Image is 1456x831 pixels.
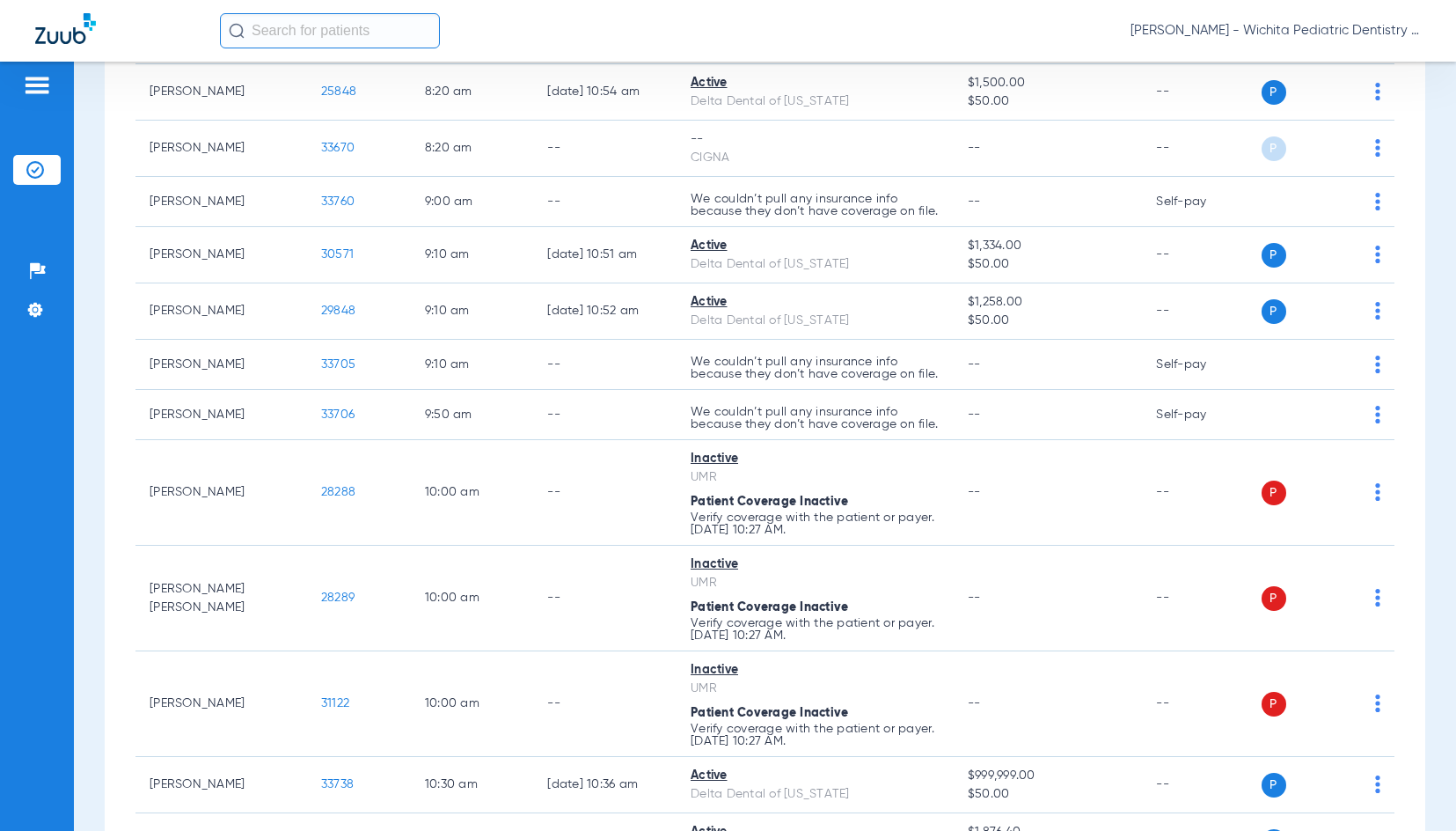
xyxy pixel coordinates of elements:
[968,358,981,371] span: --
[968,142,981,154] span: --
[411,177,533,227] td: 9:00 AM
[691,255,940,274] div: Delta Dental of [US_STATE]
[1375,483,1380,501] img: group-dot-blue.svg
[968,767,1129,785] span: $999,999.00
[135,177,307,227] td: [PERSON_NAME]
[1375,83,1380,100] img: group-dot-blue.svg
[691,312,940,330] div: Delta Dental of [US_STATE]
[1375,193,1380,210] img: group-dot-blue.svg
[691,149,940,167] div: CIGNA
[321,408,355,421] span: 33706
[1142,390,1261,440] td: Self-pay
[691,237,940,255] div: Active
[968,697,981,710] span: --
[968,486,981,498] span: --
[1142,177,1261,227] td: Self-pay
[691,193,940,217] p: We couldn’t pull any insurance info because they don’t have coverage on file.
[1142,227,1261,283] td: --
[411,340,533,390] td: 9:10 AM
[691,661,940,680] div: Inactive
[691,785,940,804] div: Delta Dental of [US_STATE]
[1368,746,1456,831] iframe: Chat Widget
[135,440,307,546] td: [PERSON_NAME]
[135,121,307,177] td: [PERSON_NAME]
[968,74,1129,92] span: $1,500.00
[533,177,677,227] td: --
[411,757,533,813] td: 10:30 AM
[1375,406,1380,423] img: group-dot-blue.svg
[691,468,940,487] div: UMR
[968,92,1129,111] span: $50.00
[229,23,245,39] img: Search Icon
[533,757,677,813] td: [DATE] 10:36 AM
[321,778,354,791] span: 33738
[691,680,940,698] div: UMR
[1142,121,1261,177] td: --
[968,293,1129,312] span: $1,258.00
[691,496,848,508] span: Patient Coverage Inactive
[691,356,940,380] p: We couldn’t pull any insurance info because they don’t have coverage on file.
[691,723,940,747] p: Verify coverage with the patient or payer. [DATE] 10:27 AM.
[135,283,307,340] td: [PERSON_NAME]
[220,13,440,48] input: Search for patients
[411,651,533,757] td: 10:00 AM
[1142,340,1261,390] td: Self-pay
[135,651,307,757] td: [PERSON_NAME]
[321,486,355,498] span: 28288
[533,340,677,390] td: --
[1142,64,1261,121] td: --
[1262,773,1286,798] span: P
[321,592,355,604] span: 28289
[1142,440,1261,546] td: --
[1262,586,1286,611] span: P
[1262,299,1286,324] span: P
[321,697,349,710] span: 31122
[691,601,848,614] span: Patient Coverage Inactive
[1142,651,1261,757] td: --
[968,195,981,208] span: --
[411,64,533,121] td: 8:20 AM
[691,450,940,468] div: Inactive
[691,555,940,574] div: Inactive
[23,75,51,96] img: hamburger-icon
[968,237,1129,255] span: $1,334.00
[321,248,354,261] span: 30571
[321,142,355,154] span: 33670
[968,312,1129,330] span: $50.00
[691,511,940,536] p: Verify coverage with the patient or payer. [DATE] 10:27 AM.
[1262,692,1286,717] span: P
[691,617,940,642] p: Verify coverage with the patient or payer. [DATE] 10:27 AM.
[321,358,355,371] span: 33705
[968,785,1129,804] span: $50.00
[533,64,677,121] td: [DATE] 10:54 AM
[691,130,940,149] div: --
[533,651,677,757] td: --
[35,13,96,44] img: Zuub Logo
[1375,139,1380,157] img: group-dot-blue.svg
[1142,283,1261,340] td: --
[533,390,677,440] td: --
[411,546,533,651] td: 10:00 AM
[321,305,355,317] span: 29848
[1375,589,1380,607] img: group-dot-blue.svg
[1375,356,1380,373] img: group-dot-blue.svg
[691,92,940,111] div: Delta Dental of [US_STATE]
[135,546,307,651] td: [PERSON_NAME] [PERSON_NAME]
[968,592,981,604] span: --
[411,121,533,177] td: 8:20 AM
[1262,243,1286,268] span: P
[691,707,848,719] span: Patient Coverage Inactive
[533,227,677,283] td: [DATE] 10:51 AM
[1142,757,1261,813] td: --
[533,121,677,177] td: --
[1130,22,1421,40] span: [PERSON_NAME] - Wichita Pediatric Dentistry [GEOGRAPHIC_DATA]
[411,283,533,340] td: 9:10 AM
[411,227,533,283] td: 9:10 AM
[321,85,356,98] span: 25848
[135,227,307,283] td: [PERSON_NAME]
[1375,695,1380,712] img: group-dot-blue.svg
[1375,302,1380,320] img: group-dot-blue.svg
[411,440,533,546] td: 10:00 AM
[1142,546,1261,651] td: --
